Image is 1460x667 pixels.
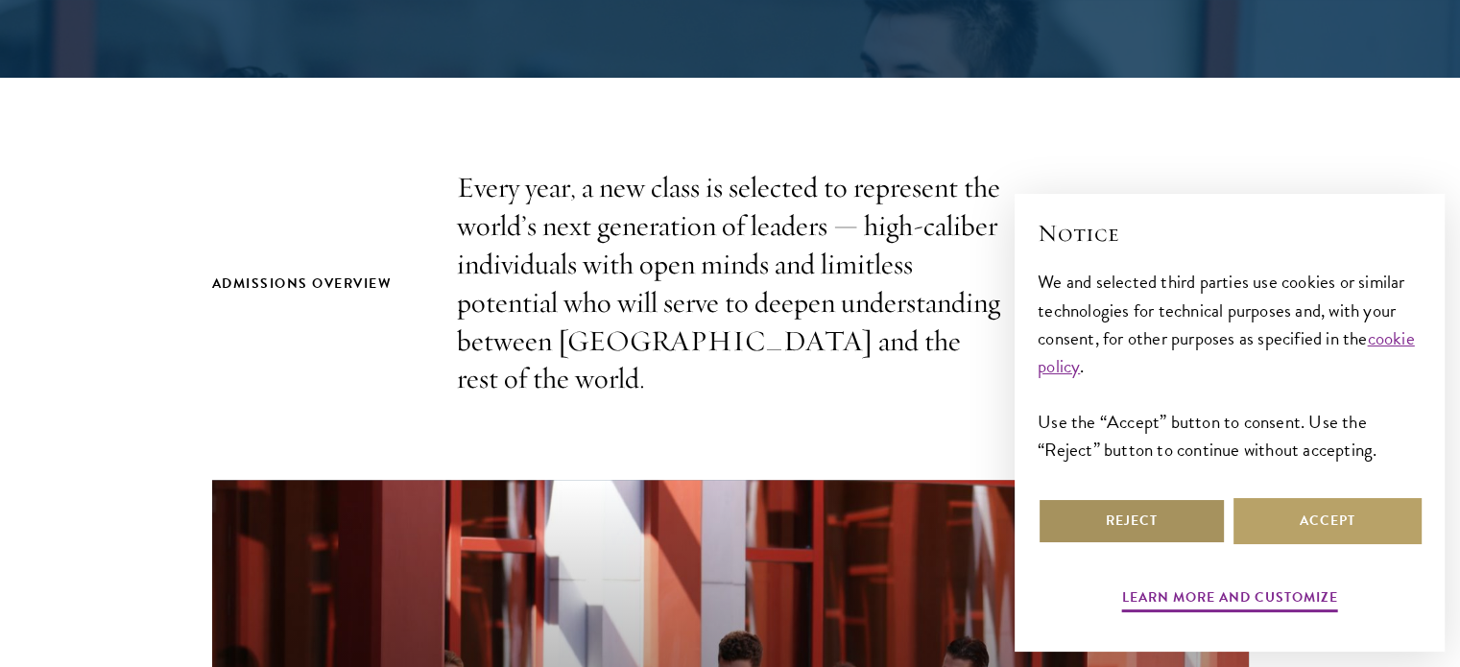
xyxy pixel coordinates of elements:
[1038,268,1422,463] div: We and selected third parties use cookies or similar technologies for technical purposes and, wit...
[457,169,1004,398] p: Every year, a new class is selected to represent the world’s next generation of leaders — high-ca...
[212,272,419,296] h2: Admissions Overview
[1038,324,1415,380] a: cookie policy
[1233,498,1422,544] button: Accept
[1122,585,1338,615] button: Learn more and customize
[1038,217,1422,250] h2: Notice
[1038,498,1226,544] button: Reject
